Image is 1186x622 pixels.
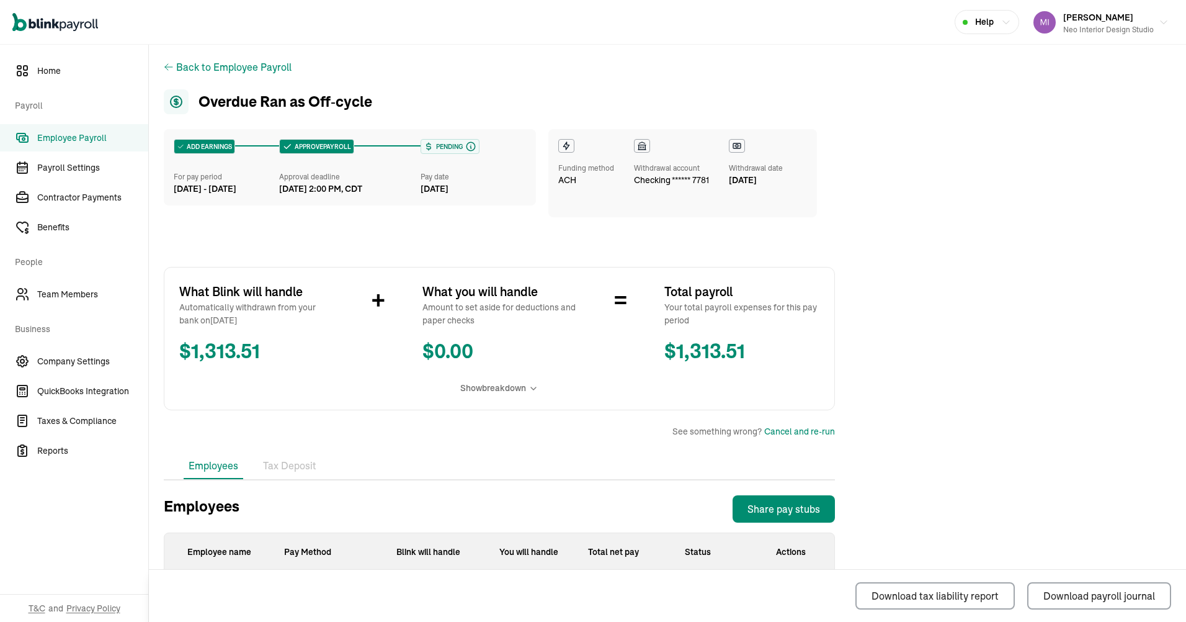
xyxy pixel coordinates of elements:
[37,288,148,301] span: Team Members
[747,533,834,571] div: Actions
[979,488,1186,622] iframe: Chat Widget
[764,425,835,438] button: Cancel and re-run
[975,16,994,29] span: Help
[664,282,819,301] span: Total payroll
[558,163,614,174] div: Funding method
[1063,24,1154,35] div: Neo Interior Design Studio
[729,174,783,187] div: [DATE]
[422,301,577,327] span: Amount to set aside for deductions and paper checks
[434,142,463,151] span: Pending
[634,163,709,174] div: Withdrawal account
[649,533,747,571] div: Status
[184,453,243,479] li: Employees
[729,163,783,174] div: Withdrawal date
[174,171,279,183] div: For pay period
[422,337,577,367] span: $ 0.00
[664,337,819,367] span: $ 1,313.51
[37,191,148,204] span: Contractor Payments
[37,132,148,145] span: Employee Payroll
[279,183,362,196] div: [DATE] 2:00 PM, CDT
[37,161,148,174] span: Payroll Settings
[12,4,98,40] nav: Global
[179,301,334,327] span: Automatically withdrawn from your bank on [DATE]
[164,533,274,571] p: Employee name
[855,582,1015,610] button: Download tax liability report
[1028,7,1174,38] button: [PERSON_NAME]Neo Interior Design Studio
[292,142,351,151] span: APPROVE PAYROLL
[37,415,148,428] span: Taxes & Compliance
[422,282,577,301] span: What you will handle
[421,183,526,196] div: [DATE]
[176,60,292,74] button: Back to Employee Payroll
[37,221,148,234] span: Benefits
[558,174,576,187] span: ACH
[872,588,999,603] div: Download tax liability report
[258,453,321,479] li: Tax Deposit
[37,65,148,78] span: Home
[179,282,334,301] span: What Blink will handle
[1063,12,1133,23] span: [PERSON_NAME]
[164,495,239,523] h3: Employees
[421,171,526,183] div: Pay date
[15,243,141,278] span: People
[66,602,120,615] span: Privacy Policy
[747,502,820,516] div: Share pay stubs
[37,385,148,398] span: QuickBooks Integration
[372,282,385,320] span: +
[15,310,141,345] span: Business
[179,337,334,367] span: $ 1,313.51
[568,533,649,571] div: Total net pay
[164,89,835,114] h1: Overdue Ran as Off‑cycle
[614,282,627,320] span: =
[372,533,470,571] p: Blink will handle
[29,602,45,615] span: T&C
[174,140,234,153] div: ADD EARNINGS
[460,382,526,395] span: Show breakdown
[672,425,762,438] span: See something wrong?
[733,495,835,523] button: Share pay stubs
[470,533,568,571] div: You will handle
[174,183,279,196] div: [DATE] - [DATE]
[37,355,148,368] span: Company Settings
[279,171,415,183] div: Approval deadline
[955,10,1019,34] button: Help
[274,533,372,571] p: Pay Method
[37,444,148,457] span: Reports
[15,87,141,122] span: Payroll
[664,301,819,327] span: Your total payroll expenses for this pay period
